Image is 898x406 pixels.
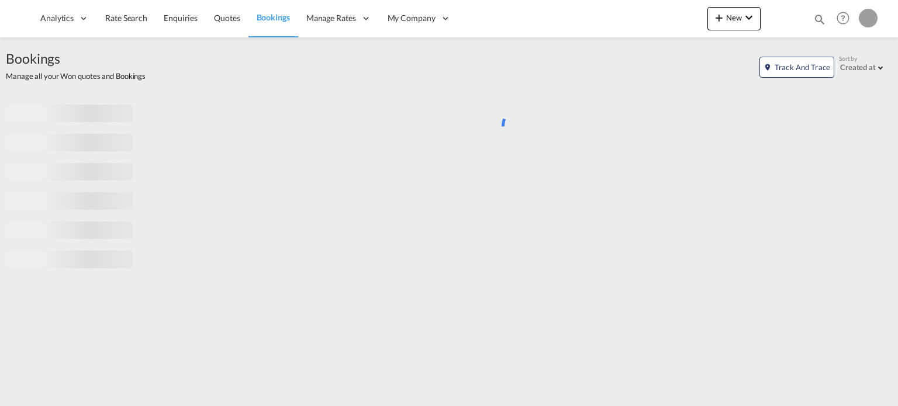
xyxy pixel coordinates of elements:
div: Help [833,8,859,29]
md-icon: icon-chevron-down [742,11,756,25]
md-icon: icon-plus 400-fg [712,11,726,25]
button: icon-plus 400-fgNewicon-chevron-down [707,7,761,30]
span: My Company [388,12,436,24]
span: Enquiries [164,13,198,23]
div: Created at [840,63,876,72]
span: Bookings [257,12,290,22]
span: Bookings [6,49,146,68]
span: Manage Rates [306,12,356,24]
span: New [712,13,756,22]
span: Help [833,8,853,28]
button: icon-map-markerTrack and Trace [759,57,834,78]
span: Rate Search [105,13,147,23]
span: Quotes [214,13,240,23]
md-icon: icon-map-marker [764,63,772,71]
md-icon: icon-magnify [813,13,826,26]
span: Analytics [40,12,74,24]
span: Sort by [839,54,857,63]
span: Manage all your Won quotes and Bookings [6,71,146,81]
div: icon-magnify [813,13,826,30]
